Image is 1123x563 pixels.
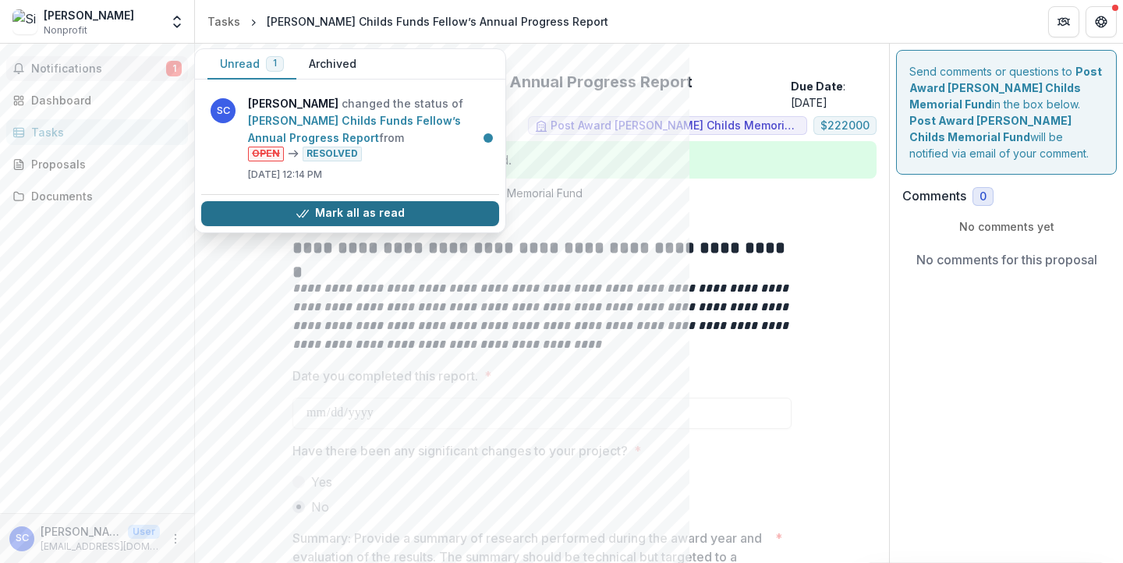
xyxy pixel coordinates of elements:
h2: Comments [902,189,966,204]
span: No [311,497,329,516]
p: Date you completed this report. [292,366,478,385]
button: More [166,529,185,548]
a: Tasks [6,119,188,145]
span: Nonprofit [44,23,87,37]
img: Siyu Chen [12,9,37,34]
span: 0 [980,190,987,204]
div: Tasks [31,124,175,140]
div: Send comments or questions to in the box below. will be notified via email of your comment. [896,50,1117,175]
strong: Post Award [PERSON_NAME] Childs Memorial Fund [909,114,1072,143]
span: 1 [273,58,277,69]
div: [PERSON_NAME] [44,7,134,23]
button: Unread [207,49,296,80]
span: 1 [166,61,182,76]
span: $ 222000 [820,119,870,133]
a: Documents [6,183,188,209]
div: Siyu Chen [16,533,29,544]
div: Dashboard [31,92,175,108]
a: Dashboard [6,87,188,113]
p: [EMAIL_ADDRESS][DOMAIN_NAME] [41,540,160,554]
button: Partners [1048,6,1079,37]
p: [PERSON_NAME] [41,523,122,540]
div: [PERSON_NAME] Childs Funds Fellow’s Annual Progress Report [267,13,608,30]
nav: breadcrumb [201,10,615,33]
p: : from Post Award [PERSON_NAME] Childs Memorial Fund [220,185,864,201]
a: Tasks [201,10,246,33]
div: Task is completed! No further action needed. [207,141,877,179]
span: Yes [311,473,332,491]
div: Tasks [207,13,240,30]
a: Proposals [6,151,188,177]
p: No comments yet [902,218,1111,235]
button: Open entity switcher [166,6,188,37]
strong: Post Award [PERSON_NAME] Childs Memorial Fund [909,65,1102,111]
p: No comments for this proposal [916,250,1097,269]
button: Mark all as read [201,201,499,226]
span: Notifications [31,62,166,76]
button: Get Help [1086,6,1117,37]
strong: Due Date [791,80,843,93]
p: [PERSON_NAME] - 2023 [207,56,877,73]
p: : [DATE] [791,78,877,111]
p: Have there been any significant changes to your project? [292,441,628,460]
p: changed the status of from [248,95,490,161]
p: User [128,525,160,539]
button: Archived [296,49,369,80]
div: Proposals [31,156,175,172]
span: Post Award [PERSON_NAME] Childs Memorial Fund [551,119,800,133]
div: Documents [31,188,175,204]
a: [PERSON_NAME] Childs Funds Fellow’s Annual Progress Report [248,114,461,144]
button: Notifications1 [6,56,188,81]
